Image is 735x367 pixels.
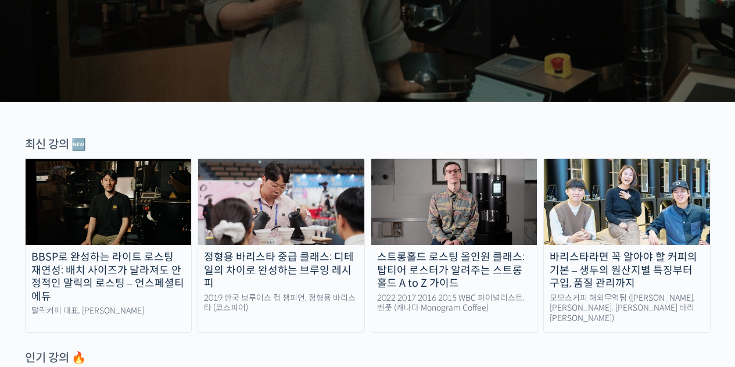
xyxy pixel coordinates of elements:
a: 대화 [77,270,150,300]
div: 말릭커피 대표, [PERSON_NAME] [26,306,192,316]
div: 스트롱홀드 로스팅 올인원 클래스: 탑티어 로스터가 알려주는 스트롱홀드 A to Z 가이드 [371,251,537,290]
div: 모모스커피 해외무역팀 ([PERSON_NAME], [PERSON_NAME], [PERSON_NAME] 바리[PERSON_NAME]) [544,293,710,324]
span: 설정 [180,288,193,297]
span: 대화 [106,288,120,298]
img: advanced-brewing_course-thumbnail.jpeg [198,159,364,245]
div: BBSP로 완성하는 라이트 로스팅 재연성: 배치 사이즈가 달라져도 안정적인 말릭의 로스팅 – 언스페셜티 에듀 [26,251,192,303]
img: malic-roasting-class_course-thumbnail.jpg [26,159,192,245]
div: 인기 강의 🔥 [25,350,711,366]
a: 설정 [150,270,223,300]
div: 2019 한국 브루어스 컵 챔피언, 정형용 바리스타 (코스피어) [198,293,364,313]
a: 스트롱홀드 로스팅 올인원 클래스: 탑티어 로스터가 알려주는 스트롱홀드 A to Z 가이드 2022 2017 2016 2015 WBC 파이널리스트, 벤풋 (캐나다 Monogra... [371,158,538,333]
span: 홈 [37,288,44,297]
div: 최신 강의 🆕 [25,137,711,152]
a: BBSP로 완성하는 라이트 로스팅 재연성: 배치 사이즈가 달라져도 안정적인 말릭의 로스팅 – 언스페셜티 에듀 말릭커피 대표, [PERSON_NAME] [25,158,192,333]
a: 바리스타라면 꼭 알아야 할 커피의 기본 – 생두의 원산지별 특징부터 구입, 품질 관리까지 모모스커피 해외무역팀 ([PERSON_NAME], [PERSON_NAME], [PER... [543,158,711,333]
div: 정형용 바리스타 중급 클래스: 디테일의 차이로 완성하는 브루잉 레시피 [198,251,364,290]
img: momos_course-thumbnail.jpg [544,159,710,245]
a: 정형용 바리스타 중급 클래스: 디테일의 차이로 완성하는 브루잉 레시피 2019 한국 브루어스 컵 챔피언, 정형용 바리스타 (코스피어) [198,158,365,333]
img: stronghold-roasting_course-thumbnail.jpg [371,159,537,245]
a: 홈 [3,270,77,300]
div: 2022 2017 2016 2015 WBC 파이널리스트, 벤풋 (캐나다 Monogram Coffee) [371,293,537,313]
div: 바리스타라면 꼭 알아야 할 커피의 기본 – 생두의 원산지별 특징부터 구입, 품질 관리까지 [544,251,710,290]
